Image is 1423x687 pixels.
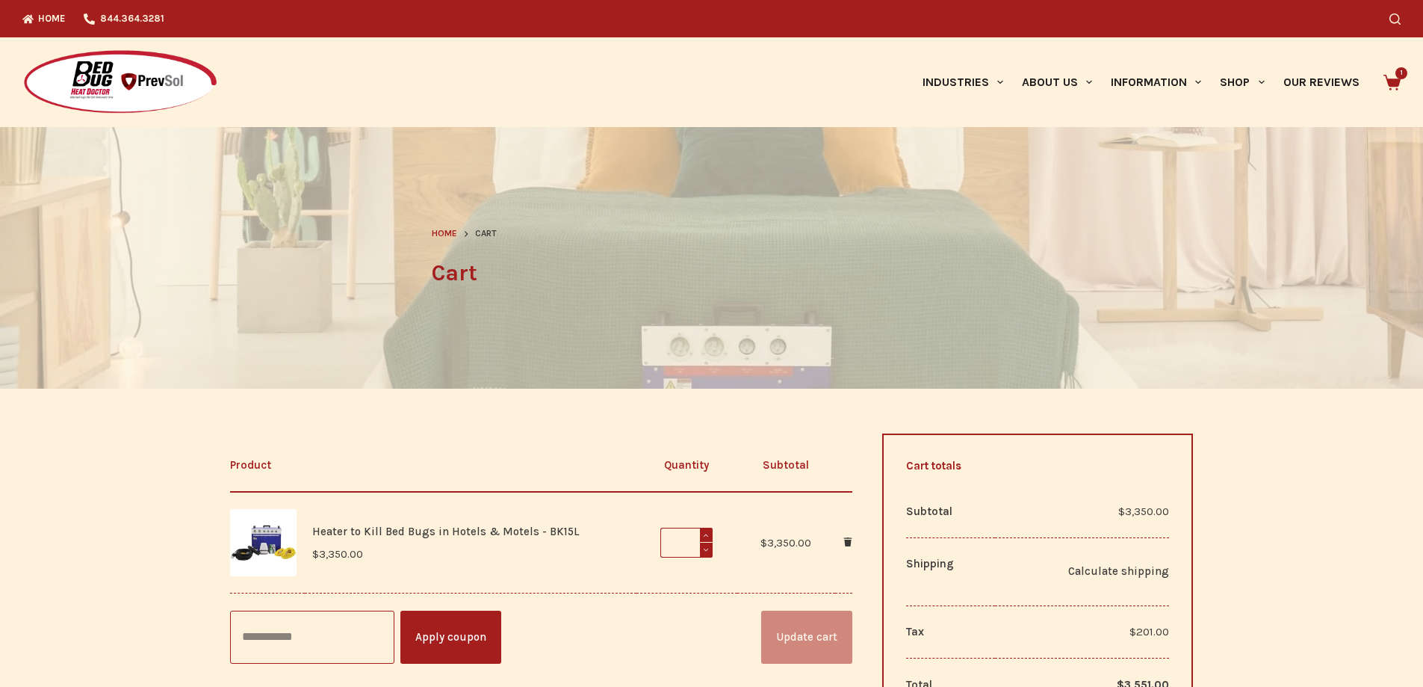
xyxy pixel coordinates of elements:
[1012,37,1101,127] a: About Us
[432,227,457,241] a: Home
[1129,625,1136,638] span: $
[432,228,457,238] span: Home
[1118,505,1125,518] span: $
[432,256,992,290] h1: Cart
[660,528,713,558] input: Product quantity
[1389,13,1401,25] button: Search
[636,439,737,492] th: Quantity
[760,536,767,549] span: $
[843,536,852,549] a: Remove Heater to Kill Bed Bugs in Hotels & Motels - BK15L from cart
[1395,67,1407,79] span: 1
[737,439,836,492] th: Subtotal
[760,536,811,549] bdi: 3,350.00
[906,485,995,537] th: Subtotal
[475,227,497,241] span: Cart
[906,458,1170,475] h2: Cart totals
[22,49,218,116] img: Prevsol/Bed Bug Heat Doctor
[1274,37,1368,127] a: Our Reviews
[1118,505,1169,518] bdi: 3,350.00
[312,547,363,561] bdi: 3,350.00
[761,611,852,664] button: Update cart
[906,537,995,606] th: Shipping
[1102,37,1211,127] a: Information
[312,547,319,561] span: $
[230,439,636,492] th: Product
[1211,37,1274,127] a: Shop
[1129,625,1169,638] span: 201.00
[400,611,501,664] button: Apply coupon
[913,37,1368,127] nav: Primary
[312,525,579,538] a: Heater to Kill Bed Bugs in Hotels & Motels - BK15L
[906,606,995,659] th: Tax
[230,509,297,576] img: The BK15 Bed Bug Heater package is the most powerful heater when compared to Greentech or Convectex
[1003,562,1170,581] a: Calculate shipping
[913,37,1012,127] a: Industries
